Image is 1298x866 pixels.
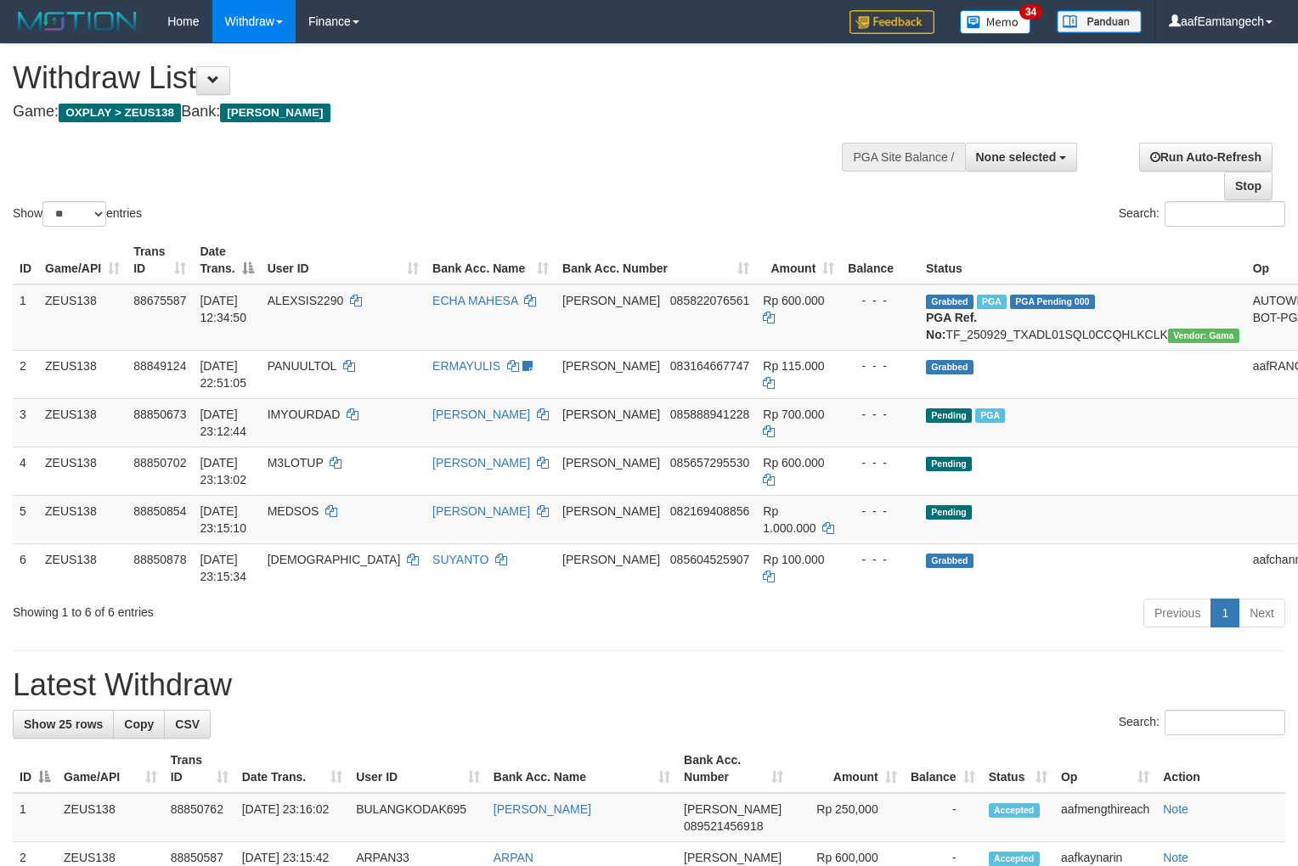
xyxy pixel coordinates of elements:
th: Balance [841,236,919,284]
div: - - - [848,454,912,471]
button: None selected [965,143,1078,172]
span: [PERSON_NAME] [562,456,660,470]
td: ZEUS138 [38,398,127,447]
h1: Withdraw List [13,61,849,95]
span: Grabbed [926,554,973,568]
th: ID [13,236,38,284]
span: 34 [1019,4,1042,20]
span: [PERSON_NAME] [562,408,660,421]
span: 88850702 [133,456,186,470]
span: Copy 085604525907 to clipboard [670,553,749,566]
span: M3LOTUP [268,456,324,470]
th: Trans ID: activate to sort column ascending [127,236,193,284]
th: Date Trans.: activate to sort column descending [193,236,260,284]
span: Accepted [989,852,1040,866]
td: 2 [13,350,38,398]
th: Bank Acc. Name: activate to sort column ascending [426,236,556,284]
input: Search: [1165,201,1285,227]
span: CSV [175,717,200,731]
span: [PERSON_NAME] [220,104,330,122]
div: - - - [848,551,912,568]
td: - [904,793,982,842]
h1: Latest Withdraw [13,668,1285,702]
span: Rp 600.000 [763,294,824,307]
span: [DATE] 12:34:50 [200,294,246,324]
th: Game/API: activate to sort column ascending [57,745,164,793]
span: [DEMOGRAPHIC_DATA] [268,553,401,566]
a: SUYANTO [432,553,488,566]
a: ERMAYULIS [432,359,500,373]
a: CSV [164,710,211,739]
span: Marked by aafkaynarin [975,408,1005,423]
th: Amount: activate to sort column ascending [790,745,904,793]
span: [DATE] 23:12:44 [200,408,246,438]
th: Game/API: activate to sort column ascending [38,236,127,284]
span: Copy 082169408856 to clipboard [670,504,749,518]
span: Vendor URL: https://trx31.1velocity.biz [1168,329,1239,343]
span: Rp 600.000 [763,456,824,470]
a: [PERSON_NAME] [432,504,530,518]
span: Pending [926,505,972,520]
th: Date Trans.: activate to sort column ascending [235,745,349,793]
td: ZEUS138 [38,284,127,351]
span: [DATE] 23:13:02 [200,456,246,486]
td: [DATE] 23:16:02 [235,793,349,842]
th: Status: activate to sort column ascending [982,745,1054,793]
a: Next [1239,599,1285,627]
td: BULANGKODAK695 [349,793,487,842]
span: [DATE] 23:15:10 [200,504,246,535]
span: [PERSON_NAME] [562,359,660,373]
span: 88849124 [133,359,186,373]
span: Marked by aafpengsreynich [977,295,1007,309]
a: Stop [1224,172,1273,200]
span: Copy 085657295530 to clipboard [670,456,749,470]
span: Grabbed [926,295,973,309]
span: [DATE] 22:51:05 [200,359,246,390]
td: ZEUS138 [38,543,127,592]
div: - - - [848,406,912,423]
label: Search: [1119,201,1285,227]
span: Copy 089521456918 to clipboard [684,819,763,833]
span: Grabbed [926,360,973,374]
label: Search: [1119,710,1285,735]
th: Bank Acc. Number: activate to sort column ascending [556,236,756,284]
span: [PERSON_NAME] [684,851,782,864]
td: Rp 250,000 [790,793,904,842]
span: PANUULTOL [268,359,336,373]
div: PGA Site Balance / [842,143,964,172]
td: ZEUS138 [38,447,127,495]
th: Status [919,236,1246,284]
h4: Game: Bank: [13,104,849,121]
td: 3 [13,398,38,447]
span: Show 25 rows [24,717,103,731]
span: Rp 700.000 [763,408,824,421]
span: [PERSON_NAME] [684,802,782,816]
span: Copy [124,717,154,731]
img: panduan.png [1057,10,1142,33]
a: [PERSON_NAME] [494,802,591,816]
td: 6 [13,543,38,592]
td: 4 [13,447,38,495]
span: [PERSON_NAME] [562,504,660,518]
div: - - - [848,503,912,520]
th: Trans ID: activate to sort column ascending [164,745,235,793]
td: 5 [13,495,38,543]
select: Showentries [42,201,106,227]
a: Copy [113,710,165,739]
span: Copy 085888941228 to clipboard [670,408,749,421]
img: MOTION_logo.png [13,8,142,34]
label: Show entries [13,201,142,227]
td: ZEUS138 [38,350,127,398]
span: [DATE] 23:15:34 [200,553,246,583]
a: Run Auto-Refresh [1139,143,1273,172]
span: Rp 100.000 [763,553,824,566]
span: Rp 1.000.000 [763,504,815,535]
a: [PERSON_NAME] [432,408,530,421]
span: 88850673 [133,408,186,421]
input: Search: [1165,710,1285,735]
td: 1 [13,793,57,842]
td: ZEUS138 [57,793,164,842]
b: PGA Ref. No: [926,311,977,341]
span: [PERSON_NAME] [562,553,660,566]
span: IMYOURDAD [268,408,341,421]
